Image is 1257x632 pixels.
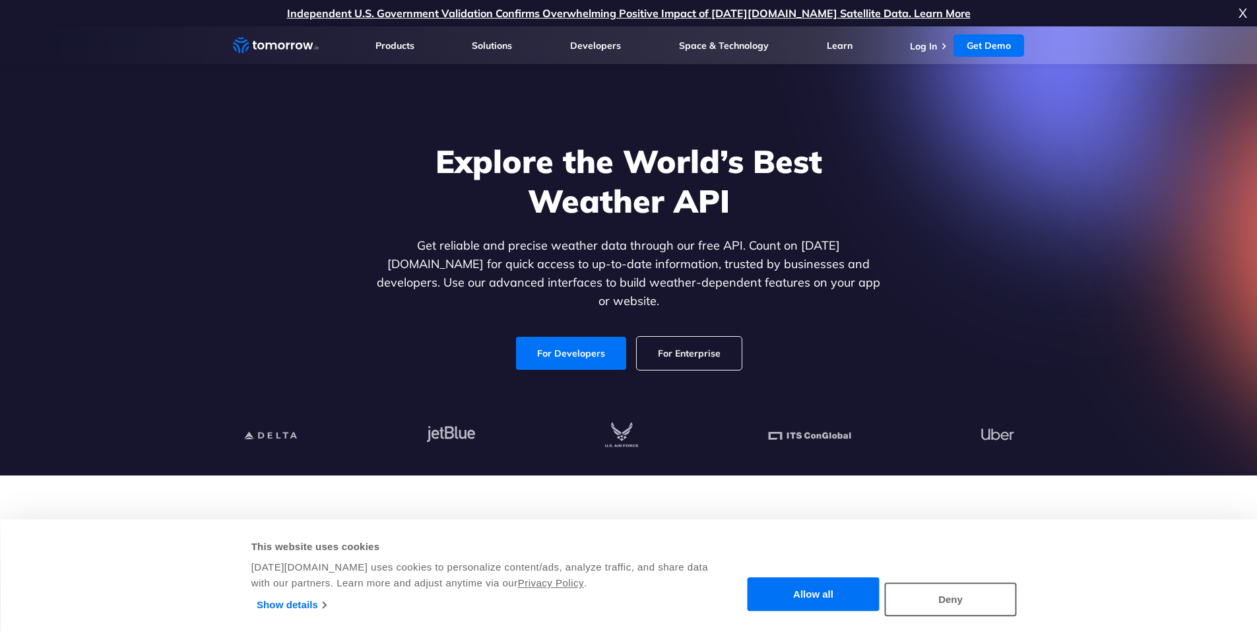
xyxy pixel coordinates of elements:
div: [DATE][DOMAIN_NAME] uses cookies to personalize content/ads, analyze traffic, and share data with... [251,559,710,591]
a: For Developers [516,337,626,370]
a: Developers [570,40,621,52]
a: Get Demo [953,34,1024,57]
h1: Explore the World’s Best Weather API [374,141,884,221]
button: Allow all [748,578,880,612]
a: Independent U.S. Government Validation Confirms Overwhelming Positive Impact of [DATE][DOMAIN_NAM... [287,7,971,20]
a: Show details [257,595,326,615]
a: Log In [910,40,937,52]
p: Get reliable and precise weather data through our free API. Count on [DATE][DOMAIN_NAME] for quic... [374,236,884,310]
a: Solutions [472,40,512,52]
a: For Enterprise [637,337,742,370]
a: Space & Technology [679,40,769,52]
a: Privacy Policy [518,577,584,588]
button: Deny [885,582,1017,616]
a: Learn [827,40,853,52]
a: Home link [233,36,319,55]
div: This website uses cookies [251,539,710,555]
a: Products [375,40,414,52]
